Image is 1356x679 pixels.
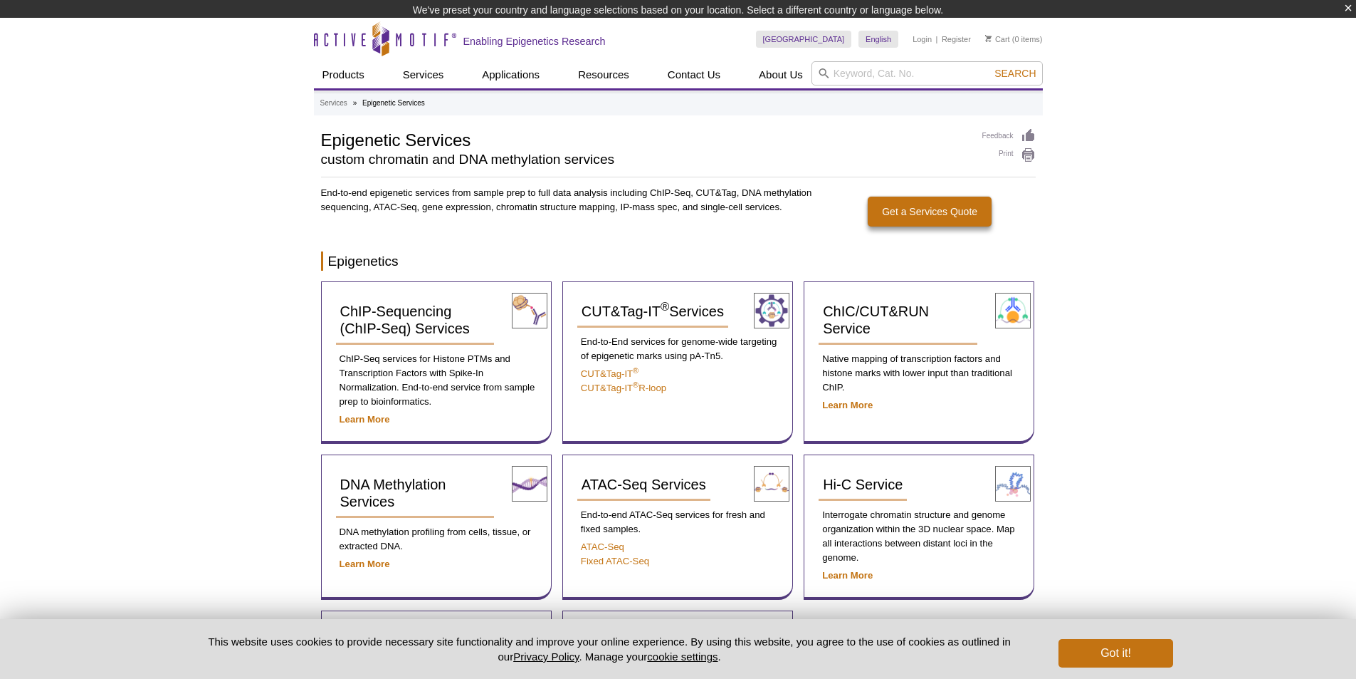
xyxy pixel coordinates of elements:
a: Products [314,61,373,88]
li: | [936,31,938,48]
a: [GEOGRAPHIC_DATA] [756,31,852,48]
span: Hi-C Service [823,477,903,492]
a: CUT&Tag-IT®R-loop [581,383,666,393]
a: Learn More [340,414,390,425]
a: Privacy Policy [513,651,579,663]
img: Your Cart [985,35,992,42]
img: DNA Methylation Services [512,466,547,502]
a: ChIP-Sequencing (ChIP-Seq) Services [336,296,495,345]
span: ATAC-Seq Services [582,477,706,492]
img: ATAC-Seq Services [754,466,789,502]
a: ATAC-Seq [581,541,624,552]
img: CUT&Tag-IT® Services [754,293,789,328]
a: About Us [750,61,811,88]
p: End-to-end ATAC-Seq services for fresh and fixed samples. [577,508,778,537]
span: CUT&Tag-IT Services [582,304,724,319]
a: Get a Services Quote [868,197,992,227]
a: Login [913,34,932,44]
a: Services [394,61,453,88]
a: ChIC/CUT&RUN Service [819,296,977,345]
span: Search [994,68,1036,79]
a: Print [982,147,1036,163]
p: Native mapping of transcription factors and histone marks with lower input than traditional ChIP. [819,352,1019,395]
h2: Enabling Epigenetics Research [463,35,606,48]
button: Search [990,67,1040,80]
a: Learn More [340,559,390,569]
a: ATAC-Seq Services [577,470,710,501]
p: Interrogate chromatin structure and genome organization within the 3D nuclear space. Map all inte... [819,508,1019,565]
li: » [353,99,357,107]
h1: Epigenetic Services [321,128,968,150]
a: Applications [473,61,548,88]
li: Epigenetic Services [362,99,425,107]
p: ChIP-Seq services for Histone PTMs and Transcription Factors with Spike-In Normalization. End-to-... [336,352,537,409]
h2: custom chromatin and DNA methylation services [321,153,968,166]
a: CUT&Tag-IT®Services [577,296,728,328]
sup: ® [661,301,669,314]
a: Learn More [822,400,873,410]
sup: ® [633,366,638,375]
a: Learn More [822,570,873,581]
a: Fixed ATAC-Seq [581,556,649,566]
a: English [858,31,898,48]
a: Cart [985,34,1010,44]
p: DNA methylation profiling from cells, tissue, or extracted DNA. [336,525,537,554]
span: ChIP-Sequencing (ChIP-Seq) Services [340,304,470,336]
a: Resources [569,61,638,88]
h2: Epigenetics [321,252,1036,271]
input: Keyword, Cat. No. [811,61,1043,85]
span: ChIC/CUT&RUN Service [823,304,929,336]
p: End-to-end epigenetic services from sample prep to full data analysis including ChIP-Seq, CUT&Tag... [321,186,814,214]
button: cookie settings [647,651,718,663]
a: Services [320,97,347,110]
a: DNA Methylation Services [336,470,495,518]
a: Contact Us [659,61,729,88]
span: DNA Methylation Services [340,477,446,509]
img: ChIP-Seq Services [512,293,547,328]
a: Feedback [982,128,1036,144]
a: CUT&Tag-IT® [581,368,638,379]
img: Hi-C Service [995,466,1031,502]
li: (0 items) [985,31,1043,48]
sup: ® [633,380,638,389]
p: This website uses cookies to provide necessary site functionality and improve your online experie... [184,634,1036,664]
p: End-to-End services for genome-wide targeting of epigenetic marks using pA-Tn5. [577,335,778,363]
button: Got it! [1058,639,1172,668]
a: Register [942,34,971,44]
a: Hi-C Service [819,470,907,501]
img: ChIC/CUT&RUN Service [995,293,1031,328]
